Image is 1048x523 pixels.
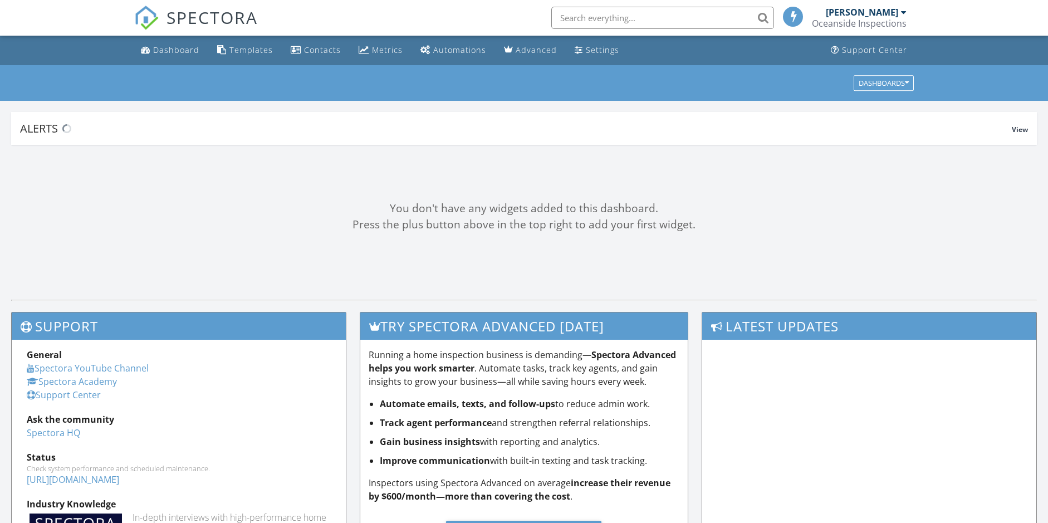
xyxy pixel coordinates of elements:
div: Automations [433,45,486,55]
a: Support Center [826,40,912,61]
li: with built-in texting and task tracking. [380,454,679,467]
strong: Gain business insights [380,436,480,448]
span: View [1012,125,1028,134]
img: The Best Home Inspection Software - Spectora [134,6,159,30]
strong: General [27,349,62,361]
div: Dashboard [153,45,199,55]
div: Press the plus button above in the top right to add your first widget. [11,217,1037,233]
div: Check system performance and scheduled maintenance. [27,464,331,473]
h3: Latest Updates [702,312,1036,340]
a: [URL][DOMAIN_NAME] [27,473,119,486]
p: Inspectors using Spectora Advanced on average . [369,476,679,503]
span: SPECTORA [166,6,258,29]
strong: increase their revenue by $600/month—more than covering the cost [369,477,670,502]
a: Support Center [27,389,101,401]
div: Contacts [304,45,341,55]
div: Metrics [372,45,403,55]
h3: Try spectora advanced [DATE] [360,312,688,340]
div: Ask the community [27,413,331,426]
a: Settings [570,40,624,61]
a: Advanced [499,40,561,61]
div: Settings [586,45,619,55]
a: Spectora HQ [27,427,80,439]
div: Dashboards [859,79,909,87]
a: Dashboard [136,40,204,61]
strong: Automate emails, texts, and follow-ups [380,398,555,410]
a: Spectora YouTube Channel [27,362,149,374]
li: to reduce admin work. [380,397,679,410]
input: Search everything... [551,7,774,29]
div: [PERSON_NAME] [826,7,898,18]
h3: Support [12,312,346,340]
div: You don't have any widgets added to this dashboard. [11,201,1037,217]
a: Spectora Academy [27,375,117,388]
button: Dashboards [854,75,914,91]
li: with reporting and analytics. [380,435,679,448]
div: Support Center [842,45,907,55]
p: Running a home inspection business is demanding— . Automate tasks, track key agents, and gain ins... [369,348,679,388]
div: Alerts [20,121,1012,136]
div: Industry Knowledge [27,497,331,511]
div: Advanced [516,45,557,55]
a: Metrics [354,40,407,61]
li: and strengthen referral relationships. [380,416,679,429]
strong: Track agent performance [380,417,492,429]
div: Templates [229,45,273,55]
a: Contacts [286,40,345,61]
a: Automations (Basic) [416,40,491,61]
strong: Spectora Advanced helps you work smarter [369,349,676,374]
div: Status [27,451,331,464]
a: Templates [213,40,277,61]
a: SPECTORA [134,15,258,38]
div: Oceanside Inspections [812,18,907,29]
strong: Improve communication [380,454,490,467]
